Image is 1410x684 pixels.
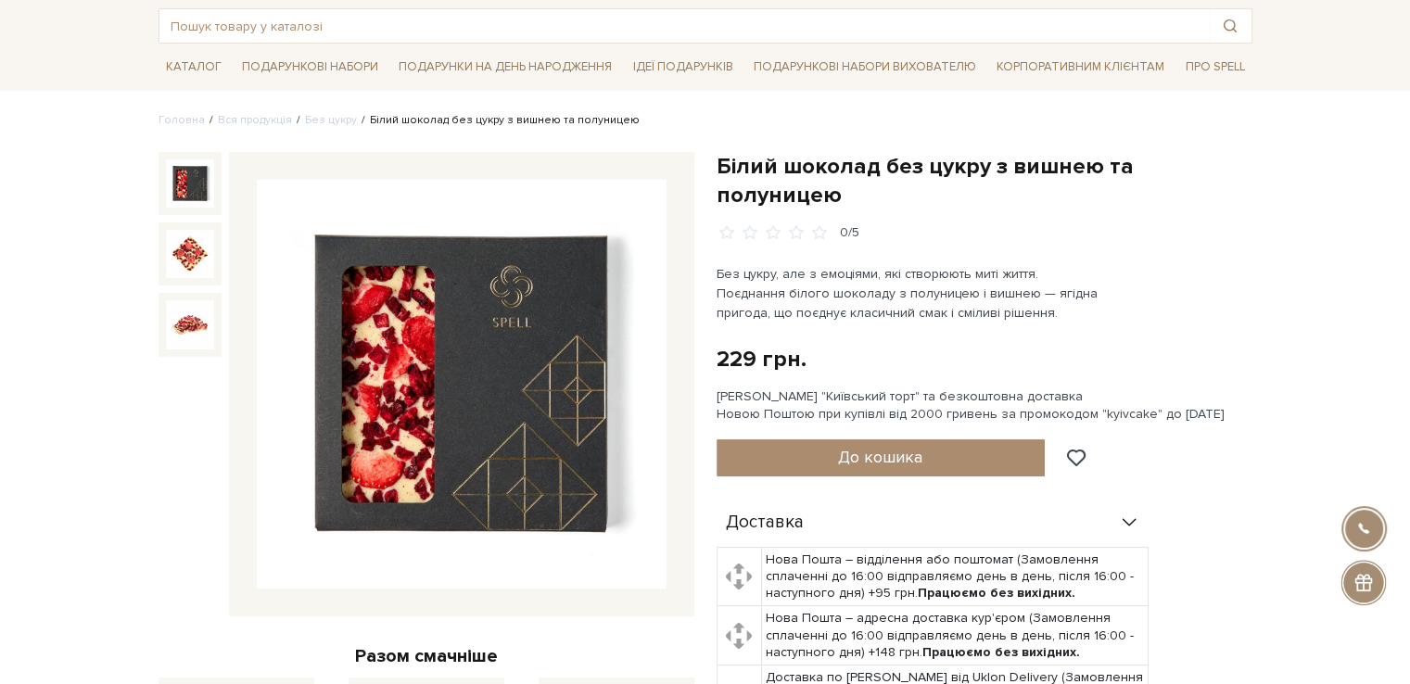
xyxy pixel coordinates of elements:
span: До кошика [838,447,922,467]
img: Білий шоколад без цукру з вишнею та полуницею [257,180,667,589]
a: Без цукру [305,113,357,127]
a: Подарункові набори [235,53,386,82]
a: Про Spell [1177,53,1251,82]
a: Ідеї подарунків [625,53,740,82]
h1: Білий шоколад без цукру з вишнею та полуницею [717,152,1252,209]
span: Без цукру, але з емоціями, які створюють миті життя. [717,266,1038,282]
b: Працюємо без вихідних. [922,644,1080,660]
div: [PERSON_NAME] "Київський торт" та безкоштовна доставка Новою Поштою при купівлі від 2000 гривень ... [717,388,1252,422]
td: Нова Пошта – адресна доставка кур'єром (Замовлення сплаченні до 16:00 відправляємо день в день, п... [761,606,1148,665]
a: Корпоративним клієнтам [989,51,1172,82]
td: Нова Пошта – відділення або поштомат (Замовлення сплаченні до 16:00 відправляємо день в день, піс... [761,547,1148,606]
a: Головна [159,113,205,127]
li: Білий шоколад без цукру з вишнею та полуницею [357,112,640,129]
span: Доставка [726,514,804,531]
div: 0/5 [840,224,859,242]
button: До кошика [717,439,1046,476]
img: Білий шоколад без цукру з вишнею та полуницею [166,300,214,348]
img: Білий шоколад без цукру з вишнею та полуницею [166,230,214,278]
a: Подарунки на День народження [391,53,619,82]
a: Каталог [159,53,229,82]
button: Пошук товару у каталозі [1209,9,1251,43]
div: 229 грн. [717,345,807,374]
div: Разом смачніше [159,644,694,668]
b: Працюємо без вихідних. [918,585,1075,601]
a: Подарункові набори вихователю [746,51,984,82]
span: Поєднання білого шоколаду з полуницею і вишнею — ягідна пригода, що поєднує класичний смак і сміл... [717,285,1101,321]
input: Пошук товару у каталозі [159,9,1209,43]
img: Білий шоколад без цукру з вишнею та полуницею [166,159,214,208]
a: Вся продукція [218,113,292,127]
